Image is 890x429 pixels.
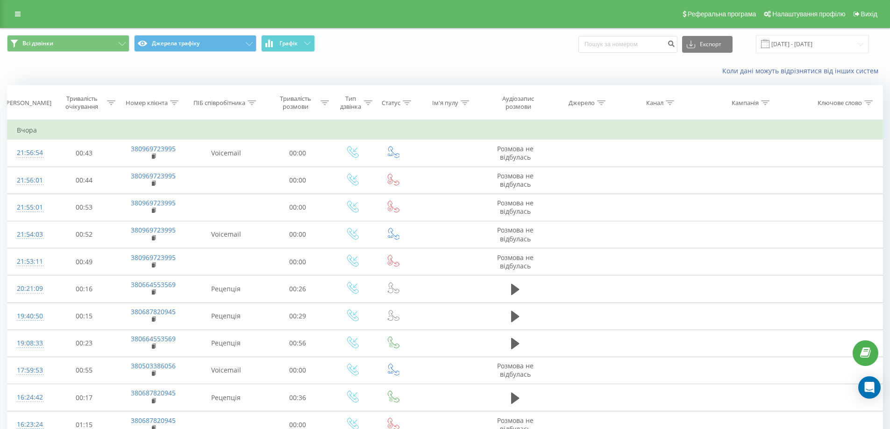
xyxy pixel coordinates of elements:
[858,376,881,399] div: Open Intercom Messenger
[17,280,41,298] div: 20:21:09
[264,330,332,357] td: 00:56
[818,99,862,107] div: Ключове слово
[17,307,41,325] div: 19:40:50
[646,99,663,107] div: Канал
[131,361,176,370] a: 380503386056
[131,225,176,234] a: 380969723995
[50,167,118,194] td: 00:44
[261,35,315,52] button: Графік
[497,225,534,243] span: Розмова не відбулась
[50,194,118,221] td: 00:53
[497,198,534,216] span: Розмова не відбулась
[188,302,264,330] td: Рецепція
[50,221,118,248] td: 00:52
[861,10,877,18] span: Вихід
[17,361,41,380] div: 17:59:53
[7,35,129,52] button: Всі дзвінки
[382,99,400,107] div: Статус
[569,99,595,107] div: Джерело
[131,171,176,180] a: 380969723995
[131,307,176,316] a: 380687820945
[50,140,118,167] td: 00:43
[17,253,41,271] div: 21:53:11
[131,416,176,425] a: 380687820945
[7,121,883,140] td: Вчора
[497,171,534,189] span: Розмова не відбулась
[188,384,264,411] td: Рецепція
[17,171,41,190] div: 21:56:01
[497,144,534,162] span: Розмова не відбулась
[264,357,332,384] td: 00:00
[264,302,332,330] td: 00:29
[131,144,176,153] a: 380969723995
[131,280,176,289] a: 380664553569
[193,99,245,107] div: ПІБ співробітника
[264,384,332,411] td: 00:36
[188,140,264,167] td: Voicemail
[772,10,845,18] span: Налаштування профілю
[264,248,332,275] td: 00:00
[22,40,53,47] span: Всі дзвінки
[50,330,118,357] td: 00:23
[134,35,256,52] button: Джерела трафіку
[17,198,41,217] div: 21:55:01
[17,225,41,244] div: 21:54:03
[491,95,545,111] div: Аудіозапис розмови
[732,99,759,107] div: Кампанія
[188,275,264,302] td: Рецепція
[131,388,176,397] a: 380687820945
[264,194,332,221] td: 00:00
[126,99,168,107] div: Номер клієнта
[188,221,264,248] td: Voicemail
[131,334,176,343] a: 380664553569
[4,99,51,107] div: [PERSON_NAME]
[188,330,264,357] td: Рецепція
[272,95,319,111] div: Тривалість розмови
[264,275,332,302] td: 00:26
[682,36,733,53] button: Експорт
[59,95,105,111] div: Тривалість очікування
[497,253,534,270] span: Розмова не відбулась
[50,302,118,330] td: 00:15
[264,221,332,248] td: 00:00
[17,334,41,352] div: 19:08:33
[131,198,176,207] a: 380969723995
[131,253,176,262] a: 380969723995
[50,357,118,384] td: 00:55
[50,248,118,275] td: 00:49
[340,95,362,111] div: Тип дзвінка
[432,99,458,107] div: Ім'я пулу
[722,66,883,75] a: Коли дані можуть відрізнятися вiд інших систем
[497,361,534,379] span: Розмова не відбулась
[279,40,298,47] span: Графік
[50,384,118,411] td: 00:17
[688,10,756,18] span: Реферальна програма
[264,140,332,167] td: 00:00
[17,388,41,407] div: 16:24:42
[264,167,332,194] td: 00:00
[50,275,118,302] td: 00:16
[188,357,264,384] td: Voicemail
[17,144,41,162] div: 21:56:54
[578,36,677,53] input: Пошук за номером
